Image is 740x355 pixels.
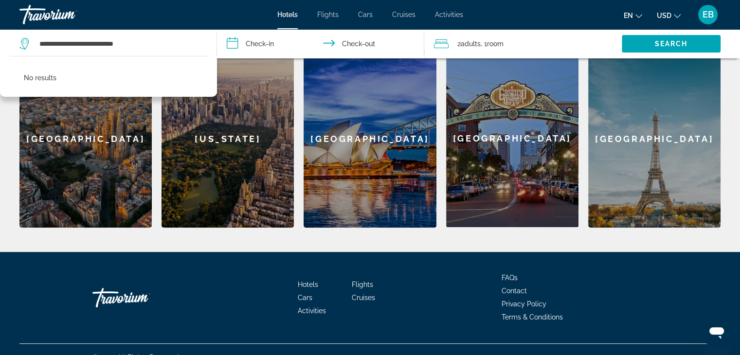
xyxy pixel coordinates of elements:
[317,11,339,18] a: Flights
[622,35,721,53] button: Search
[352,281,373,288] a: Flights
[19,50,152,228] a: [GEOGRAPHIC_DATA]
[435,11,463,18] a: Activities
[92,283,190,312] a: Travorium
[217,29,424,58] button: Check in and out dates
[424,29,622,58] button: Travelers: 2 adults, 0 children
[392,11,415,18] a: Cruises
[446,50,578,228] a: [GEOGRAPHIC_DATA]
[298,307,326,315] a: Activities
[657,12,671,19] span: USD
[24,71,56,85] p: No results
[298,294,312,302] a: Cars
[502,300,546,308] a: Privacy Policy
[481,37,504,51] span: , 1
[502,274,518,282] a: FAQs
[446,50,578,227] div: [GEOGRAPHIC_DATA]
[655,40,688,48] span: Search
[695,4,721,25] button: User Menu
[19,2,117,27] a: Travorium
[703,10,714,19] span: EB
[487,40,504,48] span: Room
[502,287,527,295] a: Contact
[298,281,318,288] a: Hotels
[358,11,373,18] a: Cars
[657,8,681,22] button: Change currency
[624,12,633,19] span: en
[277,11,298,18] a: Hotels
[624,8,642,22] button: Change language
[352,294,375,302] a: Cruises
[304,50,436,228] a: [GEOGRAPHIC_DATA]
[162,50,294,228] a: [US_STATE]
[461,40,481,48] span: Adults
[588,50,721,228] a: [GEOGRAPHIC_DATA]
[502,313,563,321] a: Terms & Conditions
[701,316,732,347] iframe: Button to launch messaging window
[457,37,481,51] span: 2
